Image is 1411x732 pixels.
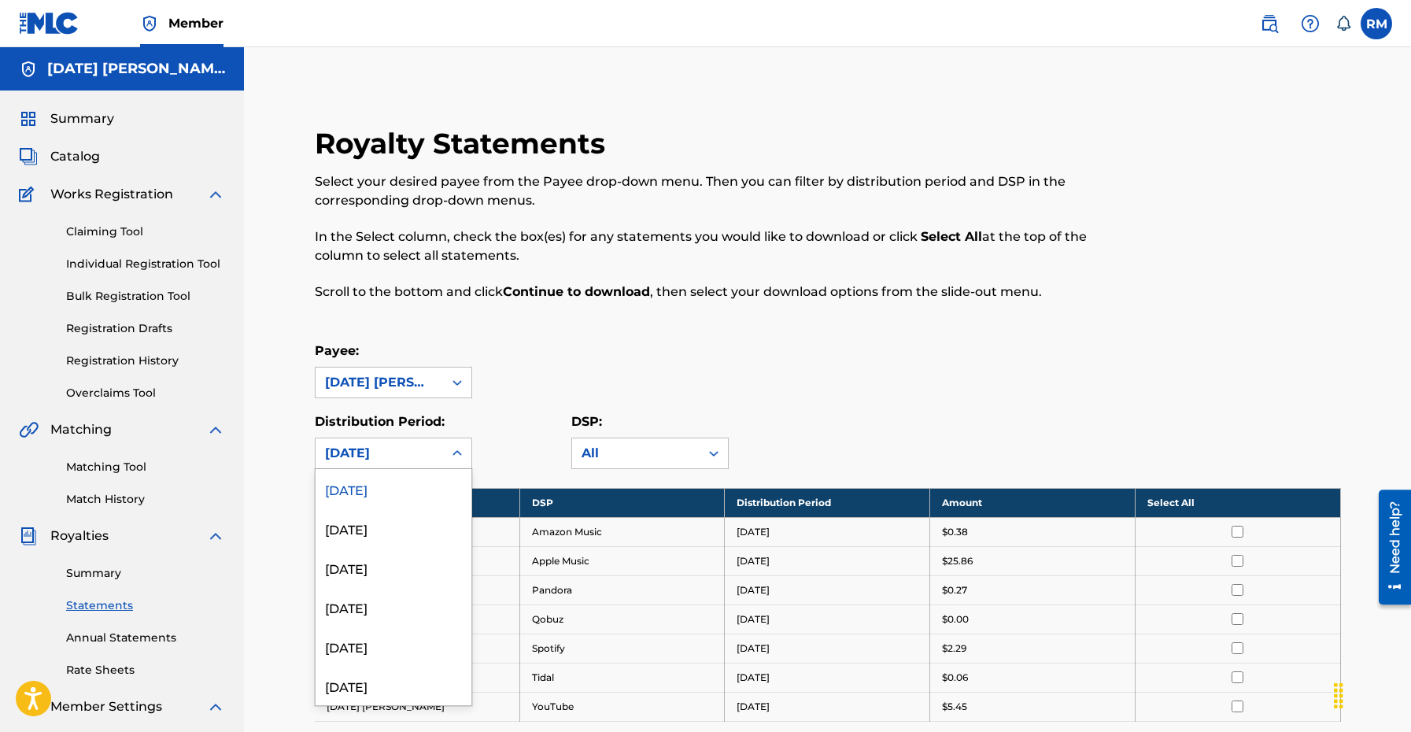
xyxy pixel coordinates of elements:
div: [DATE] [PERSON_NAME] [325,373,434,392]
div: [DATE] [316,508,471,548]
img: search [1260,14,1279,33]
a: Claiming Tool [66,224,225,240]
a: SummarySummary [19,109,114,128]
img: expand [206,527,225,545]
a: Rate Sheets [66,662,225,678]
td: [DATE] [725,692,930,721]
a: Registration History [66,353,225,369]
img: Works Registration [19,185,39,204]
span: Matching [50,420,112,439]
h2: Royalty Statements [315,126,613,161]
a: Public Search [1254,8,1285,39]
p: $25.86 [942,554,973,568]
p: $5.45 [942,700,967,714]
div: [DATE] [316,627,471,666]
td: [DATE] [PERSON_NAME] [315,692,520,721]
div: Notifications [1335,16,1351,31]
p: $2.29 [942,641,966,656]
span: Royalties [50,527,109,545]
td: [DATE] [725,517,930,546]
td: [DATE] [725,575,930,604]
a: Summary [66,565,225,582]
td: Spotify [519,634,725,663]
td: Apple Music [519,546,725,575]
td: [DATE] [725,663,930,692]
span: Catalog [50,147,100,166]
div: [DATE] [316,548,471,587]
img: help [1301,14,1320,33]
div: [DATE] [325,444,434,463]
div: Help [1295,8,1326,39]
img: Royalties [19,527,38,545]
img: expand [206,185,225,204]
span: Works Registration [50,185,173,204]
a: Annual Statements [66,630,225,646]
th: Distribution Period [725,488,930,517]
p: $0.00 [942,612,969,627]
td: [DATE] [725,546,930,575]
p: Scroll to the bottom and click , then select your download options from the slide-out menu. [315,283,1105,301]
p: Select your desired payee from the Payee drop-down menu. Then you can filter by distribution peri... [315,172,1105,210]
img: Summary [19,109,38,128]
strong: Continue to download [503,284,650,299]
td: YouTube [519,692,725,721]
td: [DATE] [725,634,930,663]
div: [DATE] [316,587,471,627]
iframe: Chat Widget [1332,656,1411,732]
p: $0.38 [942,525,968,539]
td: Amazon Music [519,517,725,546]
div: [DATE] [316,469,471,508]
div: Drag [1326,672,1351,719]
p: $0.06 [942,671,968,685]
img: expand [206,420,225,439]
label: DSP: [571,414,602,429]
a: Match History [66,491,225,508]
h5: RAJA EHTESHAM MAZHAR [47,60,225,78]
th: DSP [519,488,725,517]
p: $0.27 [942,583,967,597]
img: Matching [19,420,39,439]
img: MLC Logo [19,12,79,35]
td: Tidal [519,663,725,692]
span: Member Settings [50,697,162,716]
p: In the Select column, check the box(es) for any statements you would like to download or click at... [315,227,1105,265]
a: Registration Drafts [66,320,225,337]
label: Payee: [315,343,359,358]
td: Qobuz [519,604,725,634]
th: Select All [1135,488,1340,517]
img: expand [206,697,225,716]
div: User Menu [1361,8,1392,39]
span: Member [168,14,223,32]
iframe: Resource Center [1367,484,1411,611]
th: Amount [930,488,1136,517]
td: [DATE] [725,604,930,634]
img: Top Rightsholder [140,14,159,33]
a: Bulk Registration Tool [66,288,225,305]
a: Statements [66,597,225,614]
img: Accounts [19,60,38,79]
label: Distribution Period: [315,414,445,429]
a: CatalogCatalog [19,147,100,166]
div: [DATE] [316,666,471,705]
div: All [582,444,690,463]
a: Overclaims Tool [66,385,225,401]
span: Summary [50,109,114,128]
a: Individual Registration Tool [66,256,225,272]
strong: Select All [921,229,982,244]
a: Matching Tool [66,459,225,475]
td: Pandora [519,575,725,604]
img: Catalog [19,147,38,166]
